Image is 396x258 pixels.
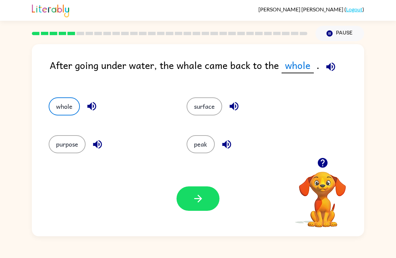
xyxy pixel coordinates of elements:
div: ( ) [258,6,364,12]
button: purpose [49,135,86,153]
button: whole [49,97,80,115]
a: Logout [346,6,362,12]
img: Literably [32,3,69,17]
span: whole [282,58,314,73]
span: [PERSON_NAME] [PERSON_NAME] [258,6,344,12]
video: Your browser must support playing .mp4 files to use Literably. Please try using another browser. [289,161,356,228]
button: peak [187,135,215,153]
button: Pause [315,26,364,41]
button: surface [187,97,222,115]
div: After going under water, the whale came back to the . [50,58,364,84]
